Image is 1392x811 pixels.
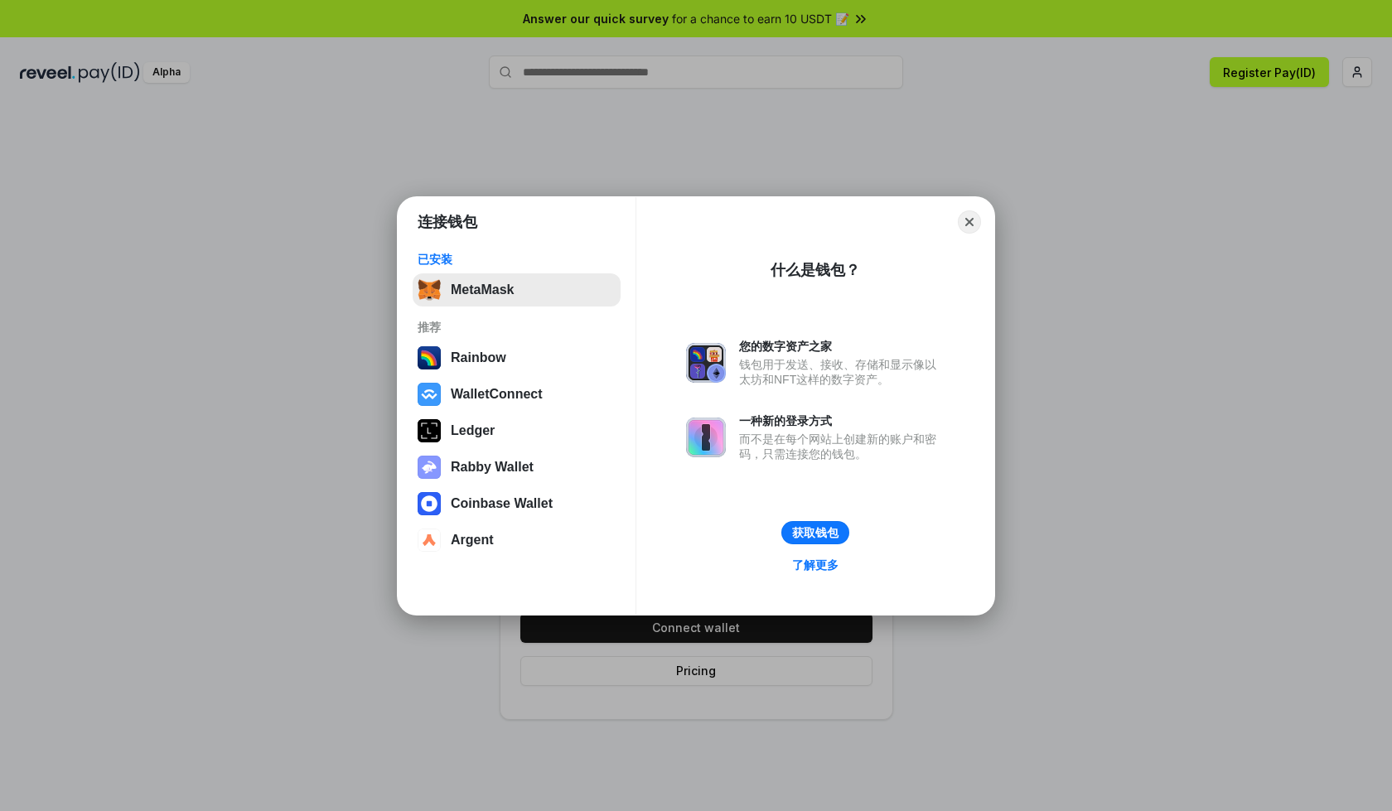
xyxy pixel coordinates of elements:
[451,387,543,402] div: WalletConnect
[418,252,616,267] div: 已安装
[451,282,514,297] div: MetaMask
[413,378,621,411] button: WalletConnect
[413,273,621,307] button: MetaMask
[782,554,848,576] a: 了解更多
[686,343,726,383] img: svg+xml,%3Csvg%20xmlns%3D%22http%3A%2F%2Fwww.w3.org%2F2000%2Fsvg%22%20fill%3D%22none%22%20viewBox...
[413,487,621,520] button: Coinbase Wallet
[792,525,839,540] div: 获取钱包
[451,496,553,511] div: Coinbase Wallet
[781,521,849,544] button: 获取钱包
[418,278,441,302] img: svg+xml,%3Csvg%20fill%3D%22none%22%20height%3D%2233%22%20viewBox%3D%220%200%2035%2033%22%20width%...
[413,451,621,484] button: Rabby Wallet
[418,456,441,479] img: svg+xml,%3Csvg%20xmlns%3D%22http%3A%2F%2Fwww.w3.org%2F2000%2Fsvg%22%20fill%3D%22none%22%20viewBox...
[792,558,839,572] div: 了解更多
[418,346,441,369] img: svg+xml,%3Csvg%20width%3D%22120%22%20height%3D%22120%22%20viewBox%3D%220%200%20120%20120%22%20fil...
[958,210,981,234] button: Close
[451,460,534,475] div: Rabby Wallet
[739,432,945,461] div: 而不是在每个网站上创建新的账户和密码，只需连接您的钱包。
[451,350,506,365] div: Rainbow
[413,524,621,557] button: Argent
[739,339,945,354] div: 您的数字资产之家
[739,413,945,428] div: 一种新的登录方式
[418,492,441,515] img: svg+xml,%3Csvg%20width%3D%2228%22%20height%3D%2228%22%20viewBox%3D%220%200%2028%2028%22%20fill%3D...
[418,529,441,552] img: svg+xml,%3Csvg%20width%3D%2228%22%20height%3D%2228%22%20viewBox%3D%220%200%2028%2028%22%20fill%3D...
[418,212,477,232] h1: 连接钱包
[686,418,726,457] img: svg+xml,%3Csvg%20xmlns%3D%22http%3A%2F%2Fwww.w3.org%2F2000%2Fsvg%22%20fill%3D%22none%22%20viewBox...
[413,414,621,447] button: Ledger
[418,383,441,406] img: svg+xml,%3Csvg%20width%3D%2228%22%20height%3D%2228%22%20viewBox%3D%220%200%2028%2028%22%20fill%3D...
[451,423,495,438] div: Ledger
[451,533,494,548] div: Argent
[413,341,621,374] button: Rainbow
[771,260,860,280] div: 什么是钱包？
[418,419,441,442] img: svg+xml,%3Csvg%20xmlns%3D%22http%3A%2F%2Fwww.w3.org%2F2000%2Fsvg%22%20width%3D%2228%22%20height%3...
[418,320,616,335] div: 推荐
[739,357,945,387] div: 钱包用于发送、接收、存储和显示像以太坊和NFT这样的数字资产。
